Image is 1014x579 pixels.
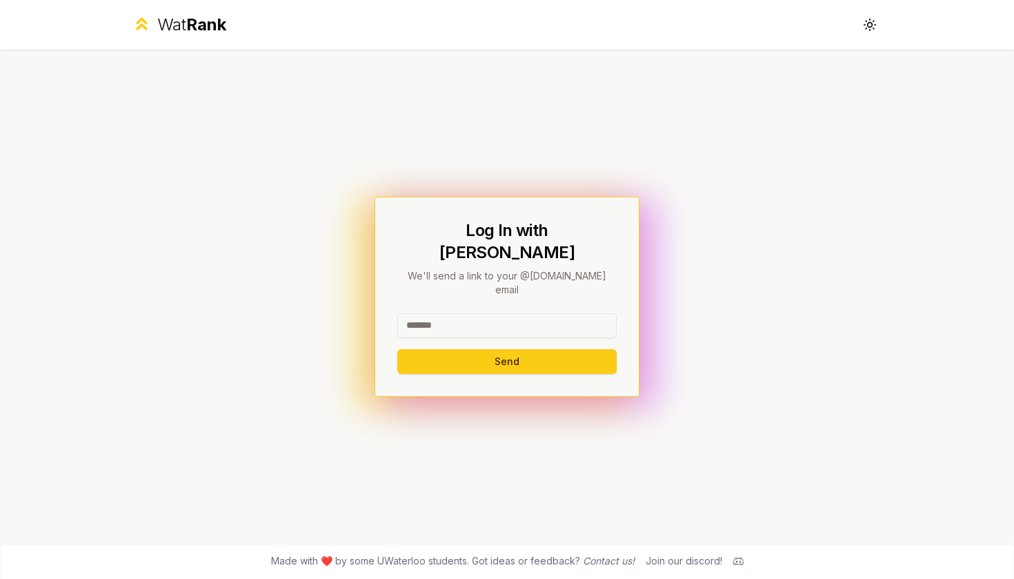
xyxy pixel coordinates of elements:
a: WatRank [132,14,226,36]
a: Contact us! [583,555,635,567]
span: Rank [186,14,226,35]
span: Made with ❤️ by some UWaterloo students. Got ideas or feedback? [271,554,635,568]
div: Wat [157,14,226,36]
div: Join our discord! [646,554,722,568]
button: Send [397,349,617,374]
h1: Log In with [PERSON_NAME] [397,219,617,264]
p: We'll send a link to your @[DOMAIN_NAME] email [397,269,617,297]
